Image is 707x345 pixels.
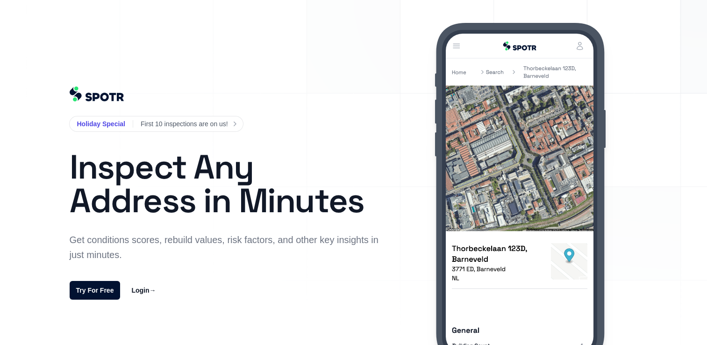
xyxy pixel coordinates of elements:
[70,150,384,217] h1: Inspect Any Address in Minutes
[141,118,236,129] a: First 10 inspections are on us!
[70,281,121,300] a: Try For Free
[70,232,384,262] p: Get conditions scores, rebuild values, risk factors, and other key insights in just minutes.
[70,86,124,101] img: 61ea7a264e0cbe10e6ec0ef6_%402Spotr%20Logo_Navy%20Blue%20-%20Emerald.png
[150,287,156,294] span: →
[131,285,156,296] a: Login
